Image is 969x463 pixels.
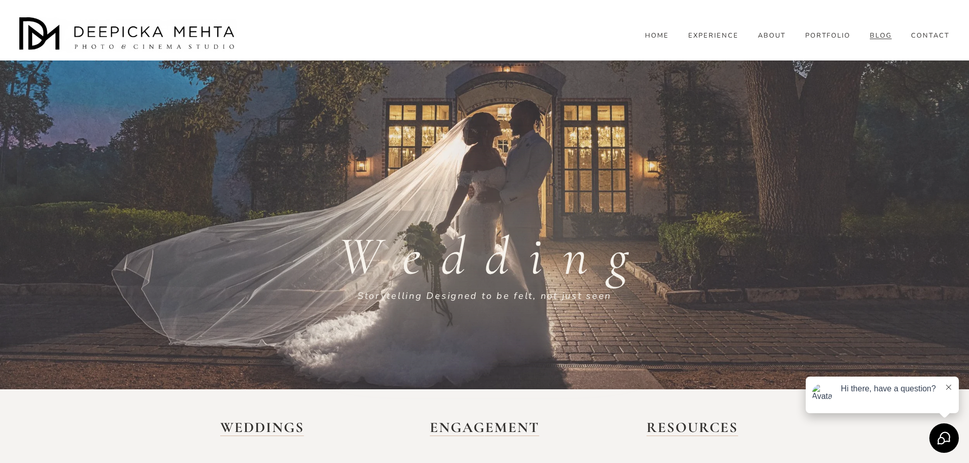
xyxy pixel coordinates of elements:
span: BLOG [870,32,892,40]
a: HOME [645,31,669,40]
a: ENGAGEMENT [430,419,539,436]
a: WEDDINGS [220,419,304,436]
a: ABOUT [758,31,786,40]
a: RESOURCES [647,419,738,436]
a: EXPERIENCE [688,31,739,40]
a: folder dropdown [870,31,892,40]
img: Austin Wedding Photographer - Deepicka Mehta Photography &amp; Cinematography [19,17,238,53]
a: CONTACT [911,31,950,40]
a: PORTFOLIO [805,31,851,40]
em: Storytelling Designed to be felt, not just seen [358,290,611,302]
em: W e d d i n g [338,224,632,289]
